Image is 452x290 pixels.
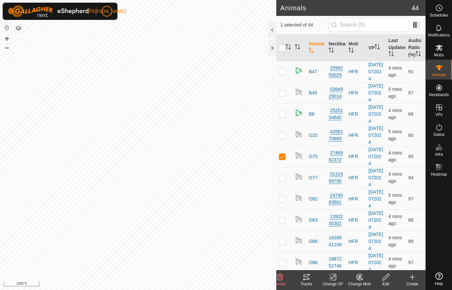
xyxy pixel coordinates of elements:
th: Animal [306,34,326,61]
a: [DATE] 072024 [369,83,383,102]
th: Mob [346,34,366,61]
span: 44 [412,3,419,13]
span: 1 selected of 44 [280,22,329,29]
p-sorticon: Activate to sort [348,48,354,54]
span: 95 [408,154,414,159]
th: VP [366,34,386,61]
span: Neckbands [429,93,449,97]
img: Gallagher Logo [8,5,91,17]
button: Reset Map [3,24,11,32]
div: HFR [348,89,363,96]
img: returning off [295,151,303,159]
span: 69 [408,111,414,117]
span: 1 Sep 2025 at 7:02 pm [388,193,402,205]
span: 1 Sep 2025 at 7:02 pm [388,171,402,184]
div: 1887252746 [329,256,343,269]
span: Heatmap [431,172,447,176]
span: O77 [309,174,317,181]
div: HFR [348,132,363,139]
span: 1 Sep 2025 at 7:03 pm [388,108,402,120]
span: 1 Sep 2025 at 7:03 pm [388,150,402,162]
img: returning off [295,215,303,223]
p-sorticon: Activate to sort [416,52,421,57]
div: Change Mob [346,281,373,287]
a: [DATE] 072024 [369,253,383,272]
a: Contact Us [145,281,164,287]
span: 80 [408,133,414,138]
th: Last Updated [386,34,406,61]
div: HFR [348,153,363,160]
th: Neckband [326,34,346,61]
button: Map Layers [15,24,23,32]
span: 86 [408,217,414,223]
span: O86 [309,238,317,245]
a: [DATE] 072024 [369,104,383,124]
span: 97 [408,196,414,202]
img: returning off [295,258,303,265]
span: 1 Sep 2025 at 7:03 pm [388,65,402,78]
span: B49 [309,89,317,96]
p-sorticon: Activate to sort [295,45,300,50]
span: 97 [408,260,414,265]
div: Create [399,281,426,287]
span: 1 Sep 2025 at 7:02 pm [388,129,402,141]
span: 89 [408,239,414,244]
div: HFR [348,196,363,203]
p-sorticon: Activate to sort [286,45,291,50]
div: Tracks [293,281,320,287]
span: Mobs [434,53,444,57]
a: [DATE] 072024 [369,147,383,166]
th: Audio Ratio (%) [406,34,426,61]
span: O25 [309,132,317,139]
span: Notifications [428,33,450,37]
a: [DATE] 072024 [369,126,383,145]
span: Delete [274,282,286,286]
span: Schedules [429,13,448,17]
a: [DATE] 072024 [369,62,383,81]
span: 1 Sep 2025 at 7:02 pm [388,256,402,268]
span: [PERSON_NAME] [88,8,126,15]
button: + [3,35,11,43]
span: 1 Sep 2025 at 7:02 pm [388,214,402,226]
img: returning off [295,194,303,202]
div: HFR [348,238,363,245]
p-sorticon: Activate to sort [329,48,334,54]
a: Help [426,270,452,288]
span: O82 [309,196,317,203]
p-sorticon: Activate to sort [309,48,314,54]
span: B8 [309,111,314,118]
img: returning off [295,173,303,181]
img: returning on [295,109,303,117]
a: Privacy Policy [112,281,137,287]
div: HFR [348,217,363,224]
a: [DATE] 072024 [369,232,383,251]
p-sorticon: Activate to sort [375,45,380,50]
a: [DATE] 072024 [369,189,383,208]
h2: Animals [280,4,412,12]
img: returning off [295,88,303,96]
div: Change VP [320,281,346,287]
img: returning off [295,236,303,244]
span: Infra [435,152,443,156]
div: HFR [348,174,363,181]
span: O83 [309,217,317,224]
span: O88 [309,259,317,266]
input: Search (S) [329,18,409,32]
button: – [3,43,11,51]
div: HFR [348,68,363,75]
span: 1 Sep 2025 at 7:02 pm [388,87,402,99]
span: 1 Sep 2025 at 7:02 pm [388,235,402,247]
span: Status [433,133,444,137]
div: HFR [348,259,363,266]
div: 1626841106 [329,234,343,248]
p-sorticon: Activate to sort [388,52,394,57]
span: Help [435,282,443,286]
span: B47 [309,68,317,75]
span: 97 [408,90,414,95]
span: VPs [435,113,442,117]
span: 94 [408,175,414,180]
div: Edit [373,281,399,287]
img: returning off [295,130,303,138]
div: HFR [348,111,363,118]
a: [DATE] 072024 [369,210,383,230]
